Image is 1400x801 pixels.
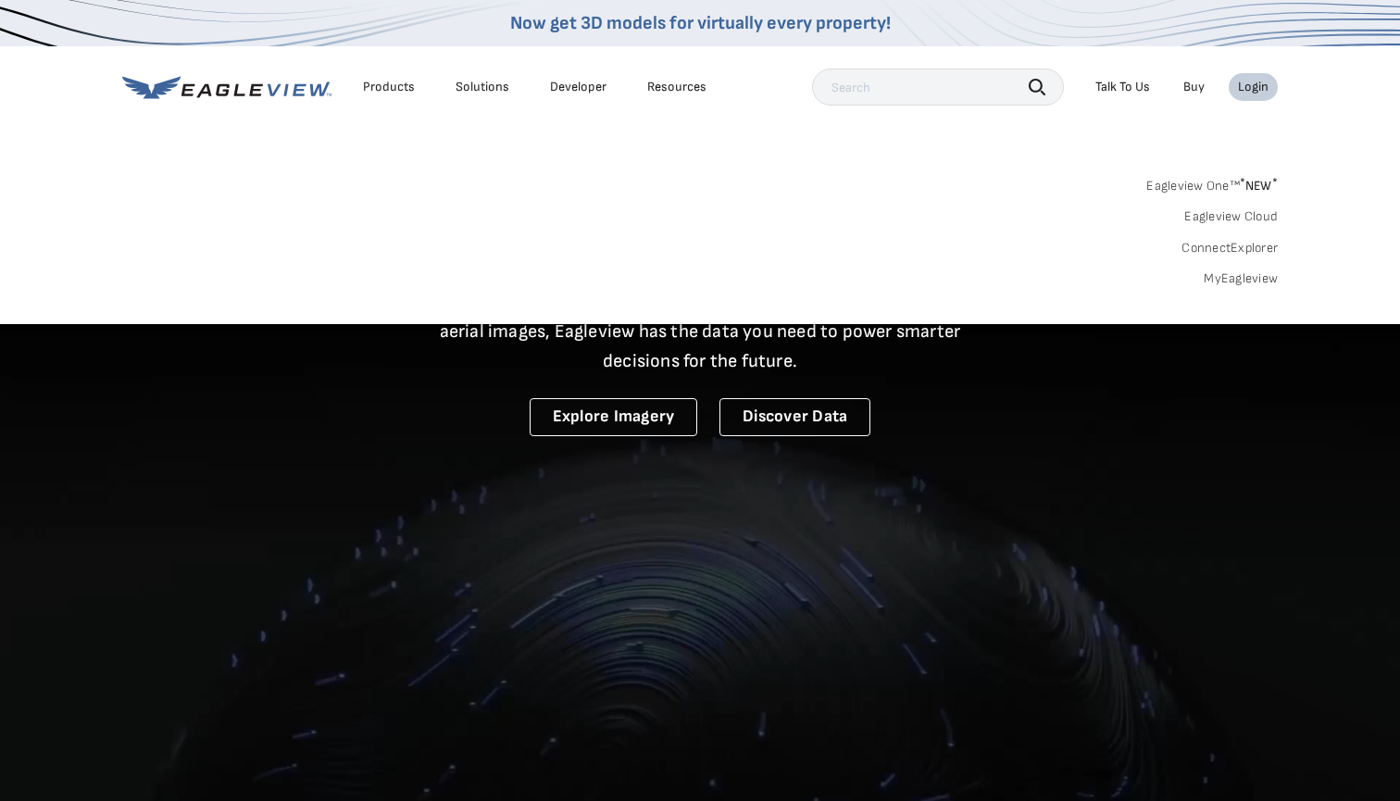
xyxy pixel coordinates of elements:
div: Products [363,79,415,95]
a: Eagleview One™*NEW* [1146,172,1278,194]
div: Solutions [456,79,509,95]
a: Buy [1183,79,1205,95]
div: Login [1238,79,1269,95]
a: Now get 3D models for virtually every property! [510,12,891,34]
a: Eagleview Cloud [1184,208,1278,225]
div: Resources [647,79,706,95]
div: Talk To Us [1095,79,1150,95]
a: ConnectExplorer [1181,240,1278,257]
p: A new era starts here. Built on more than 3.5 billion high-resolution aerial images, Eagleview ha... [417,287,983,376]
span: NEW [1240,178,1278,194]
input: Search [812,69,1064,106]
a: Discover Data [719,398,870,436]
a: Developer [550,79,606,95]
a: Explore Imagery [530,398,698,436]
a: MyEagleview [1204,270,1278,287]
